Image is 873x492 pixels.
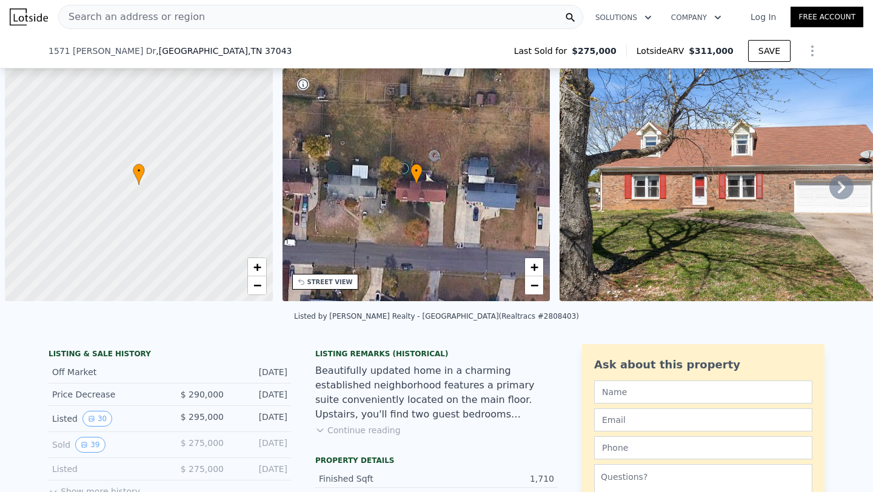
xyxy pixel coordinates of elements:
button: View historical data [82,411,112,427]
div: Sold [52,437,160,453]
div: Beautifully updated home in a charming established neighborhood features a primary suite convenie... [315,364,558,422]
button: Solutions [586,7,661,28]
span: $311,000 [689,46,734,56]
a: Zoom in [525,258,543,276]
span: + [253,259,261,274]
input: Name [594,381,812,404]
span: $275,000 [572,45,617,57]
a: Zoom out [248,276,266,294]
div: Listing Remarks (Historical) [315,349,558,359]
div: Finished Sqft [319,473,436,485]
div: Off Market [52,366,160,378]
div: STREET VIEW [307,278,353,287]
div: [DATE] [233,366,287,378]
div: Listed [52,463,160,475]
span: $ 275,000 [181,464,224,474]
button: Show Options [800,39,824,63]
span: Lotside ARV [637,45,689,57]
span: $ 290,000 [181,390,224,399]
div: LISTING & SALE HISTORY [48,349,291,361]
div: Ask about this property [594,356,812,373]
button: Company [661,7,731,28]
div: [DATE] [233,463,287,475]
span: , [GEOGRAPHIC_DATA] [156,45,292,57]
span: Last Sold for [514,45,572,57]
span: $ 295,000 [181,412,224,422]
input: Email [594,408,812,431]
span: , TN 37043 [248,46,292,56]
div: Property details [315,456,558,465]
button: Continue reading [315,424,401,436]
button: SAVE [748,40,791,62]
div: [DATE] [233,388,287,401]
div: • [410,164,423,185]
span: + [530,259,538,274]
div: Listed by [PERSON_NAME] Realty - [GEOGRAPHIC_DATA] (Realtracs #2808403) [294,312,579,321]
span: $ 275,000 [181,438,224,448]
input: Phone [594,436,812,459]
span: 1571 [PERSON_NAME] Dr [48,45,156,57]
a: Zoom out [525,276,543,294]
span: Search an address or region [59,10,205,24]
a: Free Account [791,7,863,27]
a: Log In [736,11,791,23]
span: • [410,165,423,176]
img: Lotside [10,8,48,25]
div: Price Decrease [52,388,160,401]
div: [DATE] [233,411,287,427]
div: 1,710 [436,473,554,485]
a: Zoom in [248,258,266,276]
span: • [133,165,145,176]
div: Listed [52,411,160,427]
div: • [133,164,145,185]
span: − [253,278,261,293]
div: [DATE] [233,437,287,453]
button: View historical data [75,437,105,453]
span: − [530,278,538,293]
